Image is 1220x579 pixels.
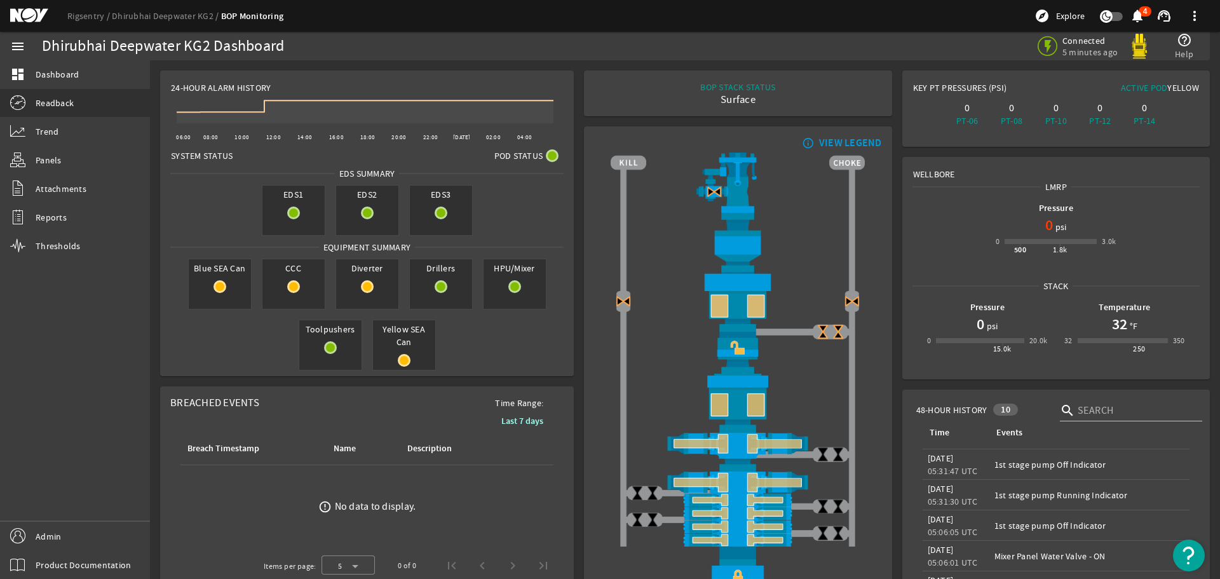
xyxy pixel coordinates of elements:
mat-icon: menu [10,39,25,54]
div: Items per page: [264,560,316,573]
img: ValveClose.png [630,486,645,501]
div: PT-06 [947,114,987,127]
div: Breach Timestamp [186,442,316,456]
img: Yellowpod.svg [1127,34,1152,59]
img: ValveCloseBlock.png [815,324,830,339]
a: BOP Monitoring [221,10,284,22]
span: Stack [1039,280,1073,292]
span: Explore [1056,10,1085,22]
div: 0 [1036,102,1076,114]
div: Description [407,442,452,456]
div: Time [930,426,949,440]
text: 08:00 [203,133,218,141]
div: VIEW LEGEND [819,137,882,149]
img: FlexJoint.png [611,213,865,272]
span: Connected [1062,35,1118,46]
a: Rigsentry [67,10,112,22]
img: RiserConnectorUnlockBlock.png [611,332,865,374]
text: 22:00 [423,133,438,141]
img: ValveClose.png [830,526,846,541]
span: Admin [36,530,61,543]
span: EDS2 [336,186,398,203]
span: Readback [36,97,74,109]
div: No data to display. [335,500,416,513]
legacy-datetime-component: 05:06:05 UTC [928,526,978,538]
img: ValveCloseBlock.png [830,324,846,339]
legacy-datetime-component: 05:06:01 UTC [928,557,978,568]
h1: 0 [977,314,984,334]
button: 4 [1130,10,1144,23]
span: Equipment Summary [319,241,415,254]
div: 0 [1081,102,1120,114]
div: Breach Timestamp [187,442,259,456]
img: Valve2CloseBlock.png [707,184,722,200]
button: Open Resource Center [1173,540,1205,571]
img: Valve2CloseBlock.png [844,294,860,310]
span: Active Pod [1121,82,1168,93]
span: 48-Hour History [916,404,987,416]
div: PT-08 [992,114,1031,127]
text: 14:00 [297,133,312,141]
div: PT-12 [1081,114,1120,127]
div: 0 [927,334,931,347]
img: ValveClose.png [645,486,660,501]
span: Trend [36,125,58,138]
div: 0 [1125,102,1164,114]
legacy-datetime-component: 05:31:47 UTC [928,465,978,477]
img: ValveClose.png [815,499,830,514]
mat-icon: error_outline [318,500,332,514]
div: 0 [947,102,987,114]
text: 20:00 [391,133,406,141]
img: UpperAnnularOpenBlock.png [611,272,865,332]
text: 02:00 [486,133,501,141]
mat-icon: info_outline [799,138,815,148]
span: psi [984,320,998,332]
span: Reports [36,211,67,224]
div: Name [332,442,390,456]
div: Surface [700,93,775,106]
a: Dhirubhai Deepwater KG2 [112,10,221,22]
div: Events [996,426,1022,440]
span: Dashboard [36,68,79,81]
div: PT-14 [1125,114,1164,127]
h1: 0 [1045,215,1053,235]
div: Wellbore [903,158,1209,181]
div: 0 [992,102,1031,114]
input: Search [1078,403,1192,418]
span: Thresholds [36,240,81,252]
img: ValveClose.png [815,526,830,541]
text: 06:00 [176,133,191,141]
img: Valve2CloseBlock.png [616,294,631,310]
legacy-datetime-component: [DATE] [928,544,954,555]
span: Diverter [336,259,398,277]
h1: 32 [1112,314,1127,334]
span: Product Documentation [36,559,131,571]
div: Time [928,426,979,440]
div: 0 [996,235,1000,248]
div: PT-10 [1036,114,1076,127]
div: Mixer Panel Water Valve - ON [994,550,1184,562]
button: more_vert [1179,1,1210,31]
img: RiserAdapter.png [611,153,865,213]
span: CCC [262,259,325,277]
span: Help [1175,48,1193,60]
b: Last 7 days [501,415,543,427]
span: Yellow SEA Can [373,320,435,351]
img: ValveClose.png [815,447,830,462]
div: 0 of 0 [398,559,416,572]
span: Time Range: [485,397,553,409]
button: Last 7 days [491,409,553,432]
text: 16:00 [329,133,344,141]
span: EDS1 [262,186,325,203]
span: LMRP [1041,181,1071,193]
div: 1st stage pump Off Indicator [994,458,1184,471]
div: 350 [1173,334,1185,347]
div: Events [994,426,1179,440]
span: Blue SEA Can [189,259,251,277]
img: ValveClose.png [630,512,645,528]
span: Attachments [36,182,86,195]
span: psi [1053,221,1067,233]
span: EDS3 [410,186,472,203]
div: 10 [993,404,1018,416]
legacy-datetime-component: [DATE] [928,483,954,494]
